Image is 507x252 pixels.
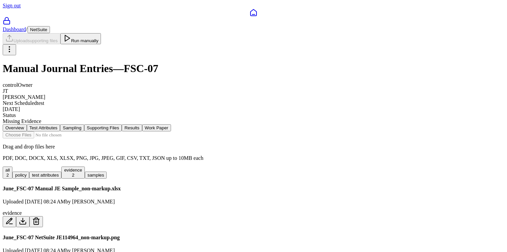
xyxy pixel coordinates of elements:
div: 2 [64,173,82,178]
h1: Manual Journal Entries — FSC-07 [3,62,504,75]
a: Sign out [3,3,21,8]
div: control Owner [3,82,504,88]
span: JT [3,88,8,94]
button: samples [85,172,107,179]
button: Uploadsupporting files [3,33,60,44]
span: [PERSON_NAME] [3,94,45,100]
button: Download File [16,216,30,227]
button: NetSuite [27,26,50,33]
h4: June_FSC-07 Manual JE Sample_non-markup.xlsx [3,186,504,192]
button: all 2 [3,167,12,179]
button: Supporting Files [84,124,122,131]
a: Dashboard [3,9,504,17]
button: Overview [3,124,27,131]
p: Drag and drop files here [3,144,504,150]
a: Dashboard [3,26,26,32]
button: Run manually [60,33,101,44]
p: PDF, DOC, DOCX, XLS, XLSX, PNG, JPG, JPEG, GIF, CSV, TXT, JSON up to 10MB each [3,155,504,161]
a: SOC [3,17,504,26]
div: evidence [3,210,504,216]
div: Status [3,112,504,118]
button: Work Paper [142,124,171,131]
div: / [3,26,504,33]
button: policy [12,172,29,179]
button: Test Attributes [27,124,60,131]
button: Add/Edit Description [3,216,16,227]
div: Next Scheduled test [3,100,504,106]
button: evidence 2 [61,167,84,179]
h4: June_FSC-07 NetSuite JE114964_non-markup.png [3,235,504,241]
button: Results [122,124,142,131]
nav: Tabs [3,124,504,131]
div: [DATE] [3,106,504,112]
div: 2 [5,173,10,178]
button: Sampling [60,124,84,131]
button: test attributes [29,172,61,179]
button: Delete File [30,216,43,227]
p: Uploaded [DATE] 08:24 AM by [PERSON_NAME] [3,199,504,205]
div: Missing Evidence [3,118,504,124]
